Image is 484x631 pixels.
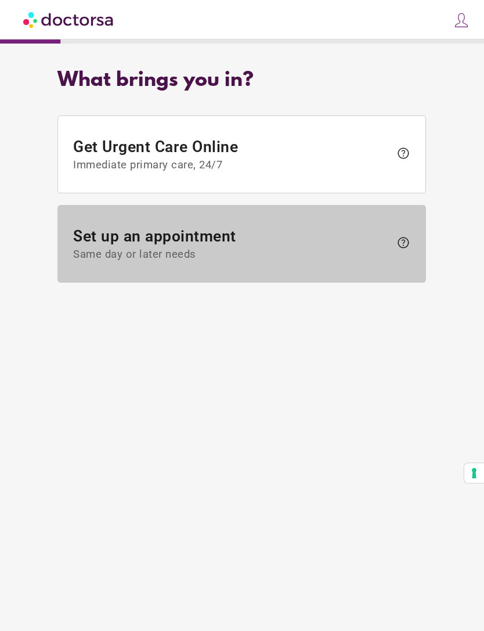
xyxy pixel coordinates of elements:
span: Immediate primary care, 24/7 [74,158,391,171]
div: What brings you in? [57,69,426,92]
span: Get Urgent Care Online [74,138,391,171]
span: help [396,146,410,160]
img: icons8-customer-100.png [453,12,469,28]
span: help [396,236,410,250]
button: Your consent preferences for tracking technologies [464,463,484,483]
span: Set up an appointment [74,228,391,261]
span: Same day or later needs [74,248,391,261]
img: Doctorsa.com [23,6,115,33]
